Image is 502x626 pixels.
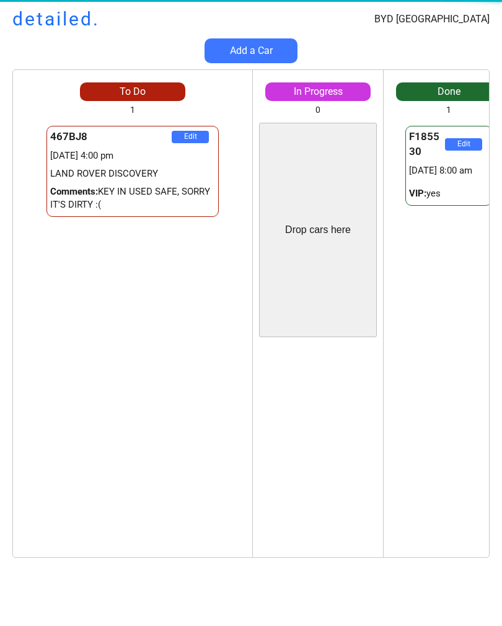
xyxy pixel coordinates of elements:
[374,12,490,26] div: BYD [GEOGRAPHIC_DATA]
[130,104,135,117] div: 1
[396,85,501,99] div: Done
[285,223,351,237] div: Drop cars here
[50,167,216,180] div: LAND ROVER DISCOVERY
[409,130,445,159] div: F185530
[409,187,488,200] div: yes
[205,38,297,63] button: Add a Car
[50,149,216,162] div: [DATE] 4:00 pm
[265,85,371,99] div: In Progress
[50,186,98,197] strong: Comments:
[50,130,172,144] div: 467BJ8
[50,185,216,211] div: KEY IN USED SAFE, SORRY IT'S DIRTY :(
[409,188,426,199] strong: VIP:
[409,164,488,177] div: [DATE] 8:00 am
[80,85,185,99] div: To Do
[446,104,451,117] div: 1
[172,131,209,143] button: Edit
[315,104,320,117] div: 0
[12,6,100,32] h1: detailed.
[445,138,482,151] button: Edit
